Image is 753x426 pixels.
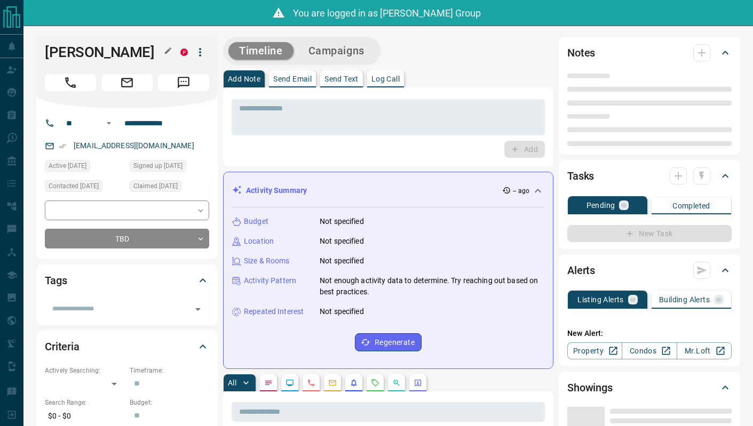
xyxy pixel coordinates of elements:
p: Listing Alerts [577,296,624,303]
p: New Alert: [567,328,732,339]
p: Not specified [320,306,364,317]
h2: Notes [567,44,595,61]
p: Budget [244,216,268,227]
p: Size & Rooms [244,255,290,267]
button: Regenerate [355,333,422,351]
p: Send Text [324,75,359,83]
div: Mon Aug 11 2025 [130,160,209,175]
a: [EMAIL_ADDRESS][DOMAIN_NAME] [74,141,194,150]
p: $0 - $0 [45,407,124,425]
div: Tasks [567,163,732,189]
span: Claimed [DATE] [133,181,178,191]
p: Pending [586,202,615,209]
h2: Tasks [567,167,594,184]
svg: Lead Browsing Activity [286,379,294,387]
p: Location [244,236,274,247]
p: Log Call [371,75,400,83]
svg: Calls [307,379,315,387]
h2: Tags [45,272,67,289]
svg: Opportunities [392,379,401,387]
span: Call [45,74,96,91]
p: -- ago [513,186,529,196]
svg: Requests [371,379,379,387]
h2: Criteria [45,338,80,355]
svg: Agent Actions [414,379,422,387]
div: Showings [567,375,732,400]
p: Add Note [228,75,260,83]
button: Open [102,117,115,130]
span: Message [158,74,209,91]
div: Mon Aug 11 2025 [45,160,124,175]
span: Email [101,74,153,91]
p: Budget: [130,398,209,407]
button: Timeline [228,42,294,60]
span: You are logged in as [PERSON_NAME] Group [293,7,481,19]
p: Not specified [320,216,364,227]
div: Alerts [567,258,732,283]
div: Mon Aug 11 2025 [45,180,124,195]
p: Activity Pattern [244,275,296,286]
h1: [PERSON_NAME] [45,44,164,61]
svg: Notes [264,379,273,387]
span: Contacted [DATE] [49,181,99,191]
span: Signed up [DATE] [133,160,183,171]
div: TBD [45,229,209,248]
svg: Emails [328,379,337,387]
p: Not specified [320,255,364,267]
div: Criteria [45,334,209,359]
h2: Showings [567,379,613,396]
div: Tags [45,268,209,293]
p: Building Alerts [659,296,710,303]
p: Send Email [273,75,312,83]
p: Actively Searching: [45,366,124,375]
span: Active [DATE] [49,160,86,171]
p: Repeated Interest [244,306,304,317]
svg: Listing Alerts [350,379,358,387]
h2: Alerts [567,262,595,279]
button: Campaigns [298,42,375,60]
p: All [228,379,236,387]
div: Notes [567,40,732,66]
a: Mr.Loft [677,342,732,359]
div: Mon Aug 11 2025 [130,180,209,195]
p: Completed [672,202,710,210]
button: Open [191,302,205,317]
svg: Email Verified [59,142,66,150]
a: Condos [622,342,677,359]
div: Activity Summary-- ago [232,181,544,200]
p: Not enough activity data to determine. Try reaching out based on best practices. [320,275,544,298]
p: Timeframe: [130,366,209,375]
p: Not specified [320,236,364,247]
a: Property [567,342,622,359]
p: Activity Summary [246,185,307,196]
div: property.ca [180,49,188,56]
p: Search Range: [45,398,124,407]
